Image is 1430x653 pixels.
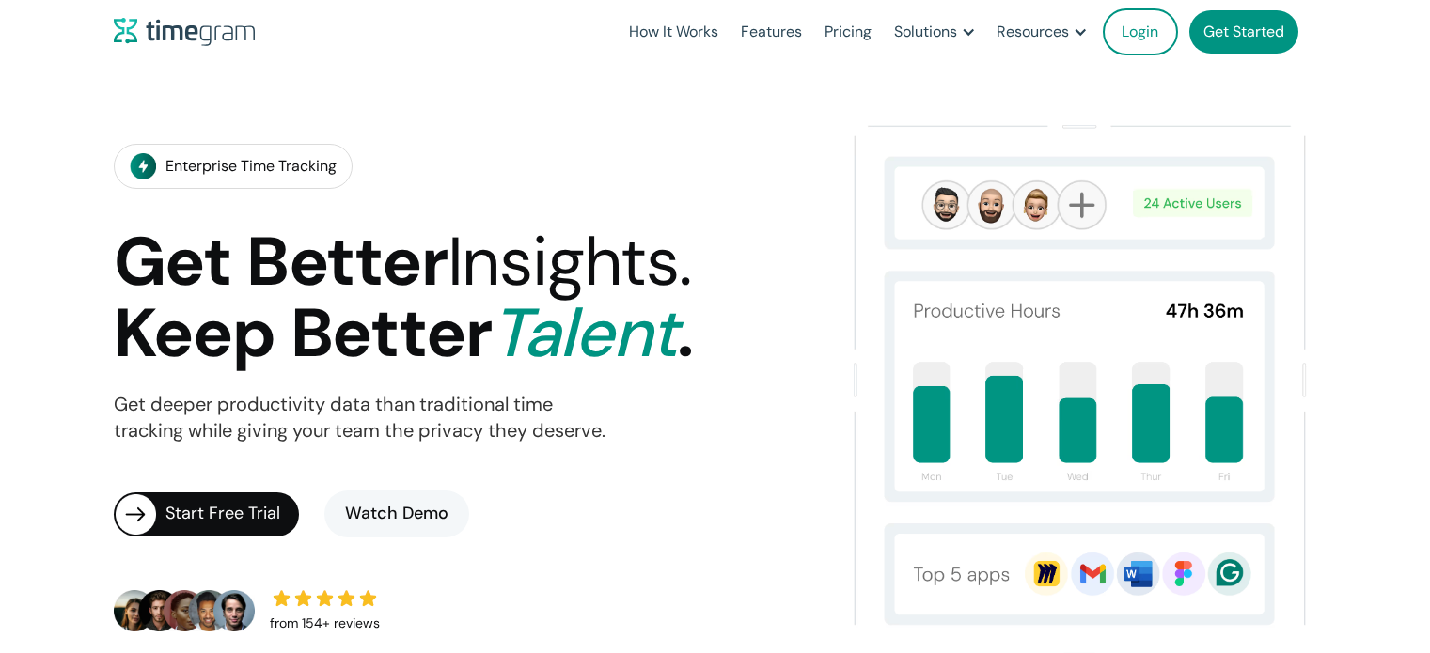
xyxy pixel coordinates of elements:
p: Get deeper productivity data than traditional time tracking while giving your team the privacy th... [114,392,605,444]
div: Resources [997,19,1069,45]
div: Start Free Trial [165,501,299,527]
div: from 154+ reviews [270,611,380,637]
div: Solutions [894,19,957,45]
h1: Get Better Keep Better . [114,226,693,370]
div: Enterprise Time Tracking [165,153,337,179]
span: Talent [491,289,677,377]
a: Get Started [1189,10,1298,54]
a: Start Free Trial [114,492,299,536]
a: Watch Demo [324,490,469,537]
a: Login [1103,8,1178,55]
span: Insights. [448,218,691,305]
